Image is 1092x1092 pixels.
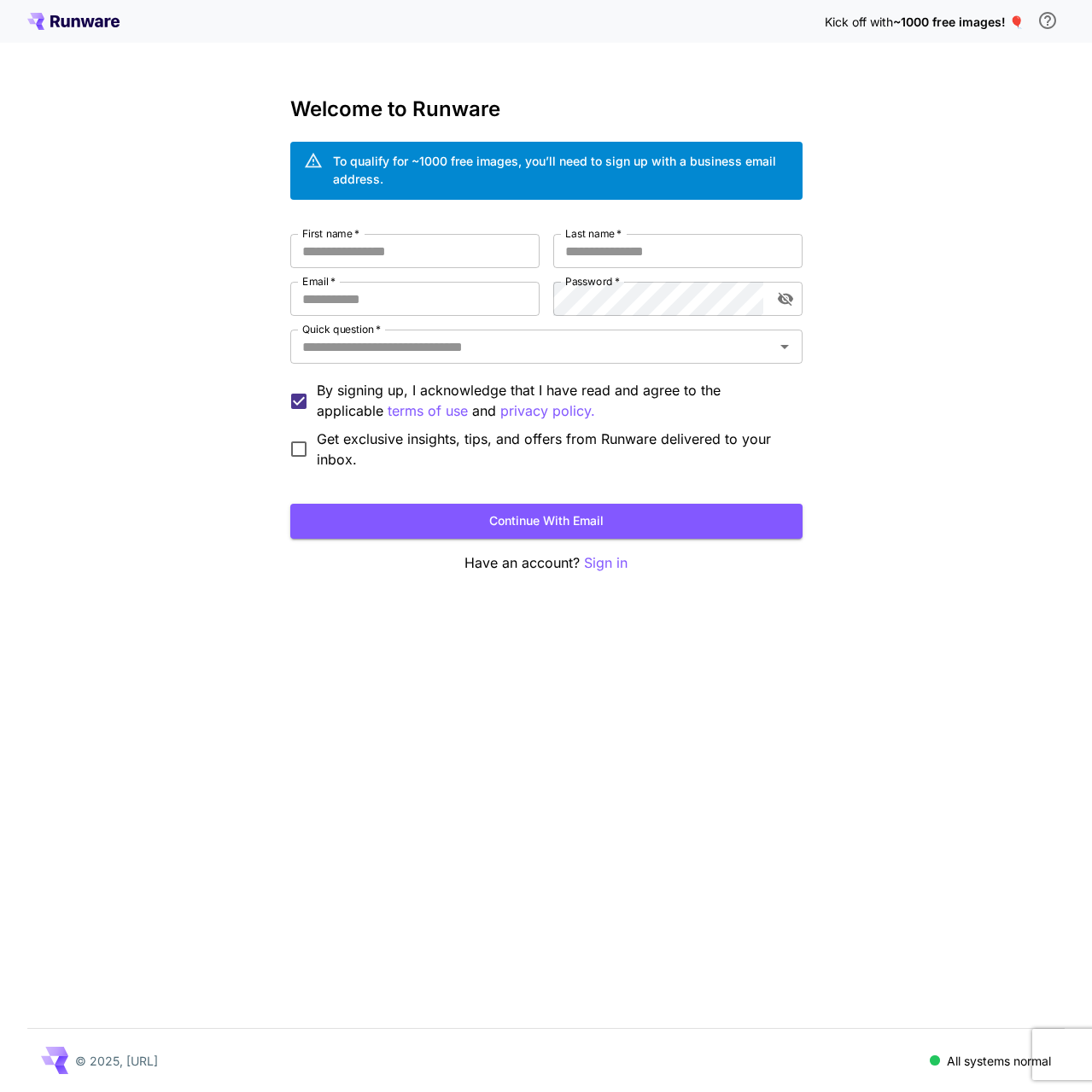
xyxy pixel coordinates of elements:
[825,15,893,29] span: Kick off with
[290,504,803,539] button: Continue with email
[565,274,620,289] label: Password
[773,335,797,359] button: Open
[317,380,789,422] p: By signing up, I acknowledge that I have read and agree to the applicable and
[290,97,803,121] h3: Welcome to Runware
[893,15,1024,29] span: ~1000 free images! 🎈
[333,152,789,188] div: To qualify for ~1000 free images, you’ll need to sign up with a business email address.
[302,226,359,241] label: First name
[388,400,468,422] button: By signing up, I acknowledge that I have read and agree to the applicable and privacy policy.
[75,1052,158,1070] p: © 2025, [URL]
[302,322,381,336] label: Quick question
[500,400,595,422] p: privacy policy.
[947,1052,1051,1070] p: All systems normal
[290,552,803,574] p: Have an account?
[302,274,336,289] label: Email
[565,226,622,241] label: Last name
[1031,3,1065,38] button: In order to qualify for free credit, you need to sign up with a business email address and click ...
[770,283,801,314] button: toggle password visibility
[500,400,595,422] button: By signing up, I acknowledge that I have read and agree to the applicable terms of use and
[388,400,468,422] p: terms of use
[584,552,628,574] button: Sign in
[317,429,789,470] span: Get exclusive insights, tips, and offers from Runware delivered to your inbox.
